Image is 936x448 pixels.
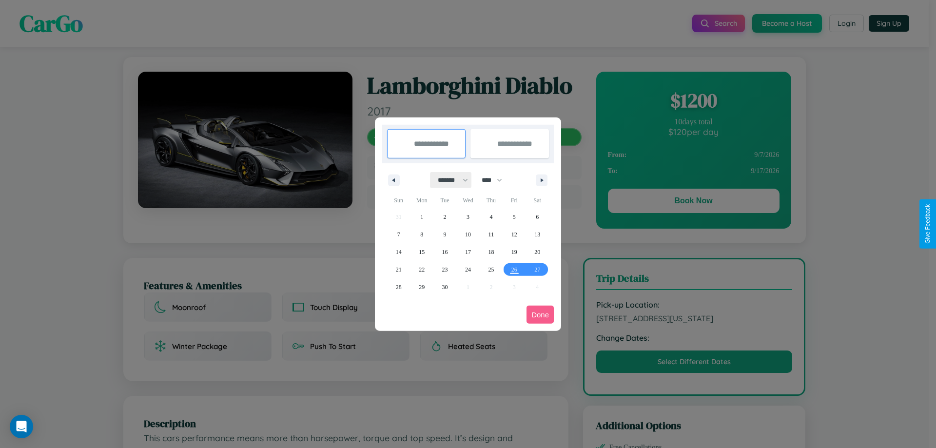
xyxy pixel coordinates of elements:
[444,208,447,226] span: 2
[410,208,433,226] button: 1
[526,193,549,208] span: Sat
[503,208,526,226] button: 5
[511,226,517,243] span: 12
[397,226,400,243] span: 7
[489,208,492,226] span: 4
[444,226,447,243] span: 9
[467,208,469,226] span: 3
[526,226,549,243] button: 13
[10,415,33,438] div: Open Intercom Messenger
[442,261,448,278] span: 23
[456,226,479,243] button: 10
[410,278,433,296] button: 29
[534,261,540,278] span: 27
[526,261,549,278] button: 27
[420,208,423,226] span: 1
[387,243,410,261] button: 14
[480,208,503,226] button: 4
[442,278,448,296] span: 30
[480,261,503,278] button: 25
[396,243,402,261] span: 14
[480,193,503,208] span: Thu
[433,243,456,261] button: 16
[456,208,479,226] button: 3
[513,208,516,226] span: 5
[419,261,425,278] span: 22
[534,243,540,261] span: 20
[419,278,425,296] span: 29
[511,261,517,278] span: 26
[396,261,402,278] span: 21
[526,306,554,324] button: Done
[387,226,410,243] button: 7
[456,193,479,208] span: Wed
[456,261,479,278] button: 24
[410,261,433,278] button: 22
[396,278,402,296] span: 28
[526,243,549,261] button: 20
[503,226,526,243] button: 12
[488,226,494,243] span: 11
[480,243,503,261] button: 18
[433,261,456,278] button: 23
[456,243,479,261] button: 17
[410,226,433,243] button: 8
[465,226,471,243] span: 10
[503,193,526,208] span: Fri
[465,261,471,278] span: 24
[387,261,410,278] button: 21
[442,243,448,261] span: 16
[503,243,526,261] button: 19
[526,208,549,226] button: 6
[511,243,517,261] span: 19
[488,261,494,278] span: 25
[433,208,456,226] button: 2
[924,204,931,244] div: Give Feedback
[420,226,423,243] span: 8
[433,226,456,243] button: 9
[410,193,433,208] span: Mon
[480,226,503,243] button: 11
[488,243,494,261] span: 18
[534,226,540,243] span: 13
[433,193,456,208] span: Tue
[387,278,410,296] button: 28
[465,243,471,261] span: 17
[536,208,539,226] span: 6
[503,261,526,278] button: 26
[433,278,456,296] button: 30
[410,243,433,261] button: 15
[419,243,425,261] span: 15
[387,193,410,208] span: Sun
